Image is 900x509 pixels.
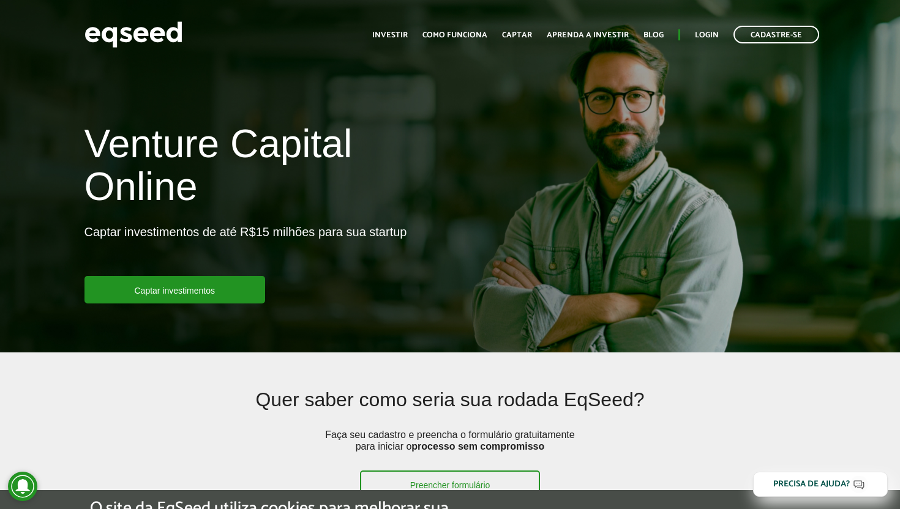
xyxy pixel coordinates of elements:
h2: Quer saber como seria sua rodada EqSeed? [159,389,741,429]
a: Captar investimentos [84,276,266,303]
a: Cadastre-se [733,26,819,43]
a: Login [695,31,719,39]
a: Como funciona [422,31,487,39]
a: Captar [502,31,532,39]
p: Faça seu cadastro e preencha o formulário gratuitamente para iniciar o [321,429,579,470]
a: Aprenda a investir [547,31,629,39]
strong: processo sem compromisso [411,441,544,451]
a: Preencher formulário [360,470,541,498]
a: Investir [372,31,408,39]
a: Blog [643,31,664,39]
p: Captar investimentos de até R$15 milhões para sua startup [84,225,407,276]
img: EqSeed [84,18,182,51]
h1: Venture Capital Online [84,122,441,215]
